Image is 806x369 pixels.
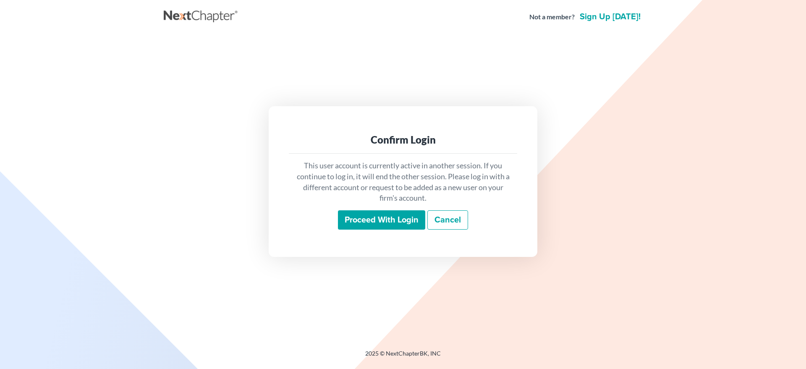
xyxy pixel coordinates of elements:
a: Cancel [427,210,468,230]
input: Proceed with login [338,210,425,230]
p: This user account is currently active in another session. If you continue to log in, it will end ... [296,160,510,204]
div: 2025 © NextChapterBK, INC [164,349,642,364]
strong: Not a member? [529,12,575,22]
div: Confirm Login [296,133,510,147]
a: Sign up [DATE]! [578,13,642,21]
